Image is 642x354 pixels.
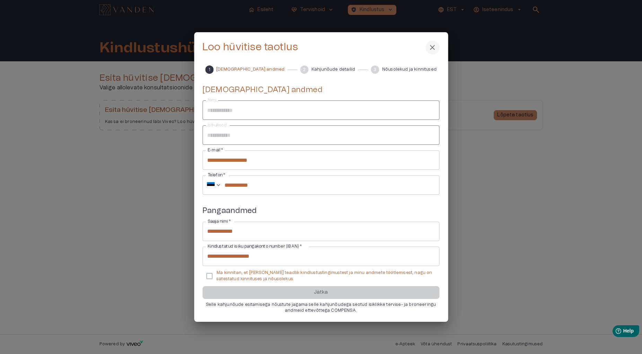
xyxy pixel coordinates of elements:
[207,97,217,103] label: Nimi
[207,122,226,128] label: Isikukood
[207,147,223,153] label: E-mail
[206,182,215,188] img: ee
[202,42,298,54] h3: Loo hüvitise taotlus
[208,68,210,72] text: 1
[207,244,302,249] label: Kindlustatud isiku pangakonto number (IBAN)
[217,270,434,282] p: Ma kinnitan, et [PERSON_NAME] teadlik kindlustustingimustest ja minu andmete töötlemisest, nagu o...
[207,219,231,224] label: Saaja nimi
[374,68,377,72] text: 3
[216,67,284,73] span: [DEMOGRAPHIC_DATA] andmed
[382,67,437,73] span: Nõusolekud ja kinnitused
[202,85,439,95] h5: [DEMOGRAPHIC_DATA] andmed
[207,172,225,178] label: Telefon
[202,302,439,313] p: Selle kahjunõude esitamisega nõustute jagama selle kahjunõudega seotud isiklikke tervise- ja bron...
[303,68,306,72] text: 2
[202,206,439,216] h5: Pangaandmed
[588,322,642,342] iframe: Help widget launcher
[311,67,355,73] span: Kahjunõude detailid
[428,43,437,52] span: close
[425,41,439,54] button: sulge menüü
